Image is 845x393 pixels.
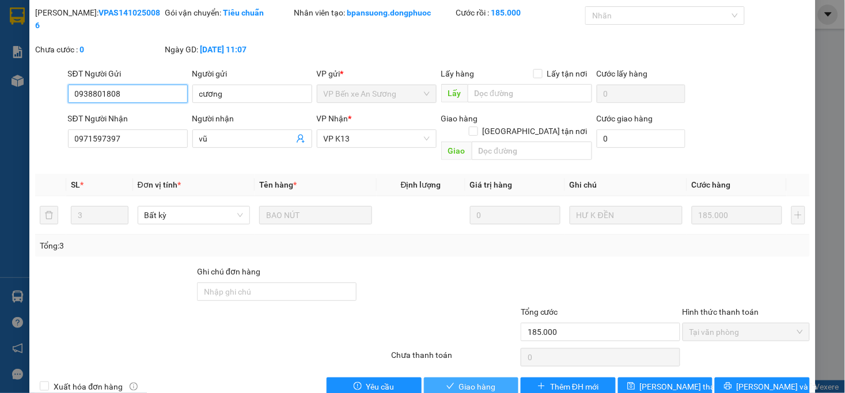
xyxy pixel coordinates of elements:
[197,267,260,276] label: Ghi chú đơn hàng
[737,380,817,393] span: [PERSON_NAME] và In
[68,112,188,125] div: SĐT Người Nhận
[791,206,805,224] button: plus
[683,307,759,316] label: Hình thức thanh toán
[441,69,475,78] span: Lấy hàng
[294,6,454,19] div: Nhân viên tạo:
[478,125,592,138] span: [GEOGRAPHIC_DATA] tận nơi
[138,180,181,189] span: Đơn vị tính
[130,383,138,391] span: info-circle
[3,74,124,81] span: [PERSON_NAME]:
[71,180,80,189] span: SL
[565,174,687,196] th: Ghi chú
[317,67,437,80] div: VP gửi
[597,114,653,123] label: Cước giao hàng
[40,206,58,224] button: delete
[347,8,431,17] b: bpansuong.dongphuoc
[472,142,592,160] input: Dọc đường
[640,380,732,393] span: [PERSON_NAME] thay đổi
[550,380,598,393] span: Thêm ĐH mới
[491,8,521,17] b: 185.000
[459,380,496,393] span: Giao hàng
[441,114,478,123] span: Giao hàng
[390,349,520,369] div: Chưa thanh toán
[692,206,782,224] input: 0
[354,382,362,391] span: exclamation-circle
[259,180,297,189] span: Tên hàng
[40,239,327,252] div: Tổng: 3
[441,142,472,160] span: Giao
[3,83,70,90] span: In ngày:
[91,51,141,58] span: Hotline: 19001152
[521,307,558,316] span: Tổng cước
[441,84,468,102] span: Lấy
[192,67,312,80] div: Người gửi
[91,35,158,49] span: 01 Võ Văn Truyện, KP.1, Phường 2
[79,45,84,54] b: 0
[165,6,292,19] div: Gói vận chuyển:
[35,6,162,32] div: [PERSON_NAME]:
[200,45,247,54] b: [DATE] 11:07
[724,382,732,391] span: printer
[446,382,454,391] span: check
[324,130,430,147] span: VP K13
[91,6,158,16] strong: ĐỒNG PHƯỚC
[692,180,731,189] span: Cước hàng
[68,67,188,80] div: SĐT Người Gửi
[401,180,441,189] span: Định lượng
[456,6,583,19] div: Cước rồi :
[35,43,162,56] div: Chưa cước :
[197,283,357,301] input: Ghi chú đơn hàng
[597,69,648,78] label: Cước lấy hàng
[366,380,395,393] span: Yêu cầu
[470,180,513,189] span: Giá trị hàng
[192,112,312,125] div: Người nhận
[4,7,55,58] img: logo
[31,62,141,71] span: -----------------------------------------
[317,114,348,123] span: VP Nhận
[468,84,592,102] input: Dọc đường
[324,85,430,102] span: VP Bến xe An Sương
[543,67,592,80] span: Lấy tận nơi
[259,206,372,224] input: VD: Bàn, Ghế
[58,73,124,82] span: VPK131410250001
[296,134,305,143] span: user-add
[25,83,70,90] span: 12:47:15 [DATE]
[627,382,635,391] span: save
[689,323,803,341] span: Tại văn phòng
[597,85,685,103] input: Cước lấy hàng
[470,206,560,224] input: 0
[91,18,155,33] span: Bến xe [GEOGRAPHIC_DATA]
[570,206,683,224] input: Ghi Chú
[165,43,292,56] div: Ngày GD:
[145,207,244,224] span: Bất kỳ
[537,382,545,391] span: plus
[49,380,127,393] span: Xuất hóa đơn hàng
[223,8,264,17] b: Tiêu chuẩn
[597,129,685,148] input: Cước giao hàng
